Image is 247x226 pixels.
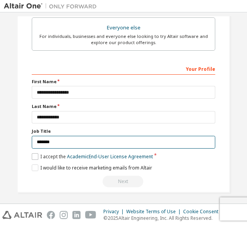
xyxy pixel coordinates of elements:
img: youtube.svg [85,211,96,219]
div: Your Profile [32,62,215,75]
div: Cookie Consent [183,209,223,215]
div: For individuals, businesses and everyone else looking to try Altair software and explore our prod... [37,33,210,46]
img: altair_logo.svg [2,211,42,219]
label: I accept the [32,153,153,160]
img: facebook.svg [47,211,55,219]
label: First Name [32,79,215,85]
img: instagram.svg [60,211,68,219]
label: Job Title [32,128,215,134]
p: © 2025 Altair Engineering, Inc. All Rights Reserved. [103,215,223,221]
div: Website Terms of Use [126,209,183,215]
div: Privacy [103,209,126,215]
div: Everyone else [37,22,210,33]
img: linkedin.svg [72,211,81,219]
img: Altair One [4,2,101,10]
label: I would like to receive marketing emails from Altair [32,164,152,171]
a: Academic End-User License Agreement [67,153,153,160]
div: Read and acccept EULA to continue [32,176,215,187]
label: Last Name [32,103,215,110]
